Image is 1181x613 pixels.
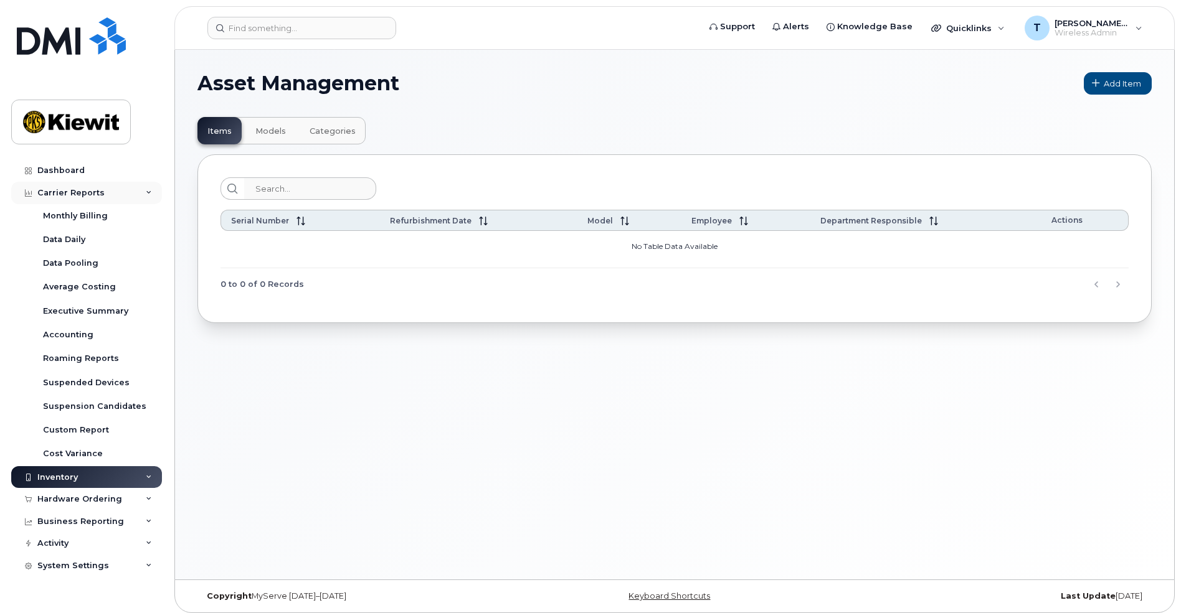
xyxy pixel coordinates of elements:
[691,216,732,225] span: Employee
[221,231,1129,268] td: No Table Data Available
[1061,591,1116,601] strong: Last Update
[255,126,286,136] span: Models
[833,591,1152,601] div: [DATE]
[221,275,304,294] span: 0 to 0 of 0 Records
[1104,78,1141,90] span: Add Item
[587,216,613,225] span: Model
[390,216,472,225] span: Refurbishment Date
[310,126,356,136] span: Categories
[628,591,710,601] a: Keyboard Shortcuts
[820,216,922,225] span: Department Responsible
[197,591,516,601] div: MyServe [DATE]–[DATE]
[244,177,376,200] input: Search...
[207,591,252,601] strong: Copyright
[1127,559,1172,604] iframe: Messenger Launcher
[231,216,289,225] span: Serial Number
[1051,215,1083,225] span: Actions
[197,74,399,93] span: Asset Management
[1084,72,1152,95] a: Add Item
